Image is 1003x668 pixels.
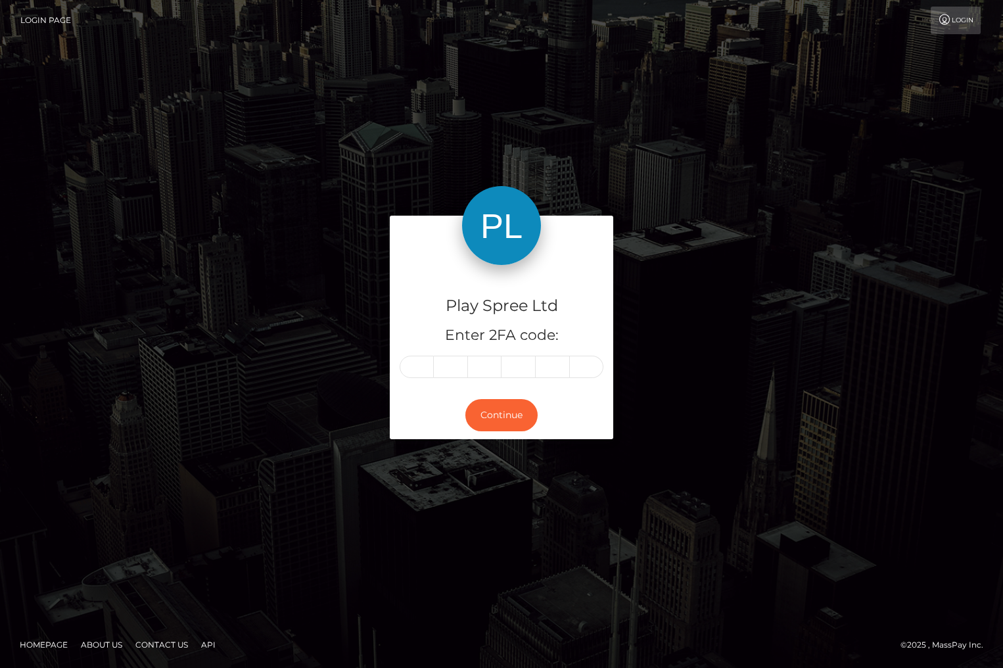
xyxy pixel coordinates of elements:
img: Play Spree Ltd [462,186,541,265]
div: © 2025 , MassPay Inc. [900,638,993,652]
h5: Enter 2FA code: [400,325,603,346]
a: Contact Us [130,634,193,655]
a: About Us [76,634,128,655]
a: Login Page [20,7,71,34]
button: Continue [465,399,538,431]
a: API [196,634,221,655]
a: Login [931,7,981,34]
a: Homepage [14,634,73,655]
h4: Play Spree Ltd [400,295,603,318]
